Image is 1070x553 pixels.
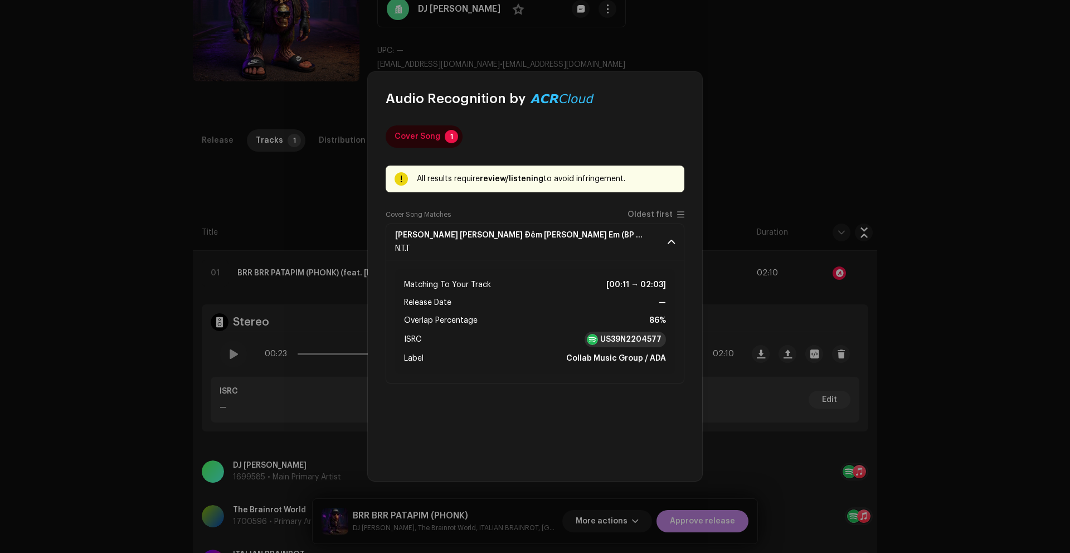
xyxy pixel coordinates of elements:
strong: [00:11 → 02:03] [606,278,666,292]
p-accordion-header: [PERSON_NAME] [PERSON_NAME] Đêm [PERSON_NAME] Em (BP Bounce Remix) [Sped Up]N.T.T [386,224,684,260]
p-badge: 1 [445,130,458,143]
span: Label [404,352,424,365]
span: Matching To Your Track [404,278,491,292]
div: Cover Song [395,125,440,148]
label: Cover Song Matches [386,210,451,219]
span: ISRC [404,333,421,346]
p-accordion-content: [PERSON_NAME] [PERSON_NAME] Đêm [PERSON_NAME] Em (BP Bounce Remix) [Sped Up]N.T.T [386,260,684,384]
span: Lặng Thầm Trong Đêm Anh Nhớ Em (BP Bounce Remix) [Sped Up] [395,231,659,240]
strong: 86% [649,314,666,327]
strong: — [659,296,666,309]
div: All results require to avoid infringement. [417,172,675,186]
strong: [PERSON_NAME] [PERSON_NAME] Đêm [PERSON_NAME] Em (BP Bounce Remix) [Sped Up] [395,231,645,240]
span: Release Date [404,296,451,309]
span: Overlap Percentage [404,314,478,327]
span: Audio Recognition by [386,90,526,108]
strong: Collab Music Group / ADA [566,352,666,365]
strong: US39N2204577 [600,334,662,345]
span: N.T.T [395,245,410,253]
strong: review/listening [480,175,543,183]
p-togglebutton: Oldest first [628,210,684,219]
span: Oldest first [628,211,673,219]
